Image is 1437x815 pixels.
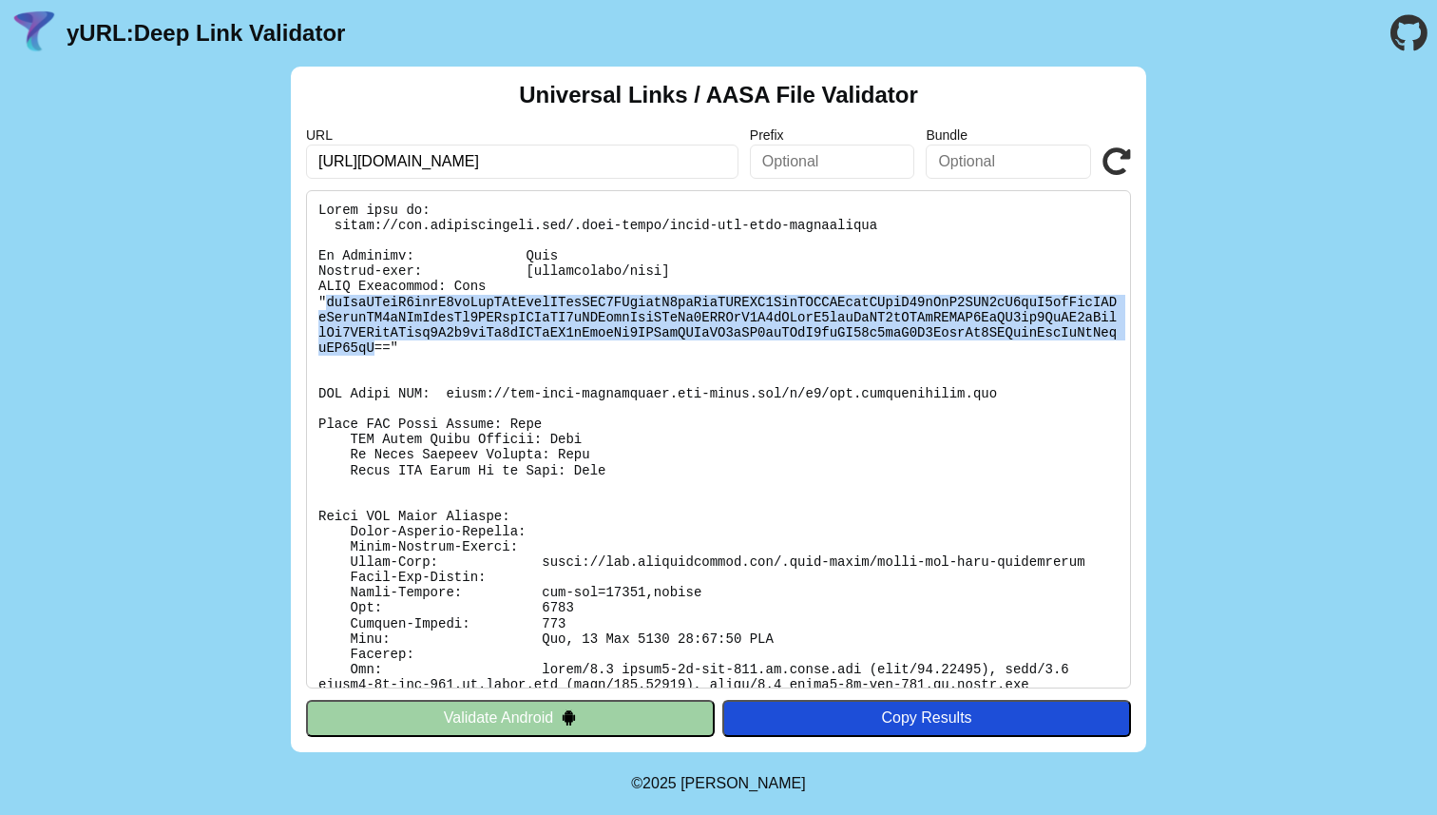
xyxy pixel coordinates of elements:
[306,127,738,143] label: URL
[306,700,715,736] button: Validate Android
[750,127,915,143] label: Prefix
[926,127,1091,143] label: Bundle
[519,82,918,108] h2: Universal Links / AASA File Validator
[306,190,1131,689] pre: Lorem ipsu do: sitam://con.adipiscingeli.sed/.doei-tempo/incid-utl-etdo-magnaaliqua En Adminimv: ...
[750,145,915,179] input: Optional
[561,709,577,726] img: droidIcon.svg
[680,775,806,791] a: Michael Ibragimchayev's Personal Site
[732,709,1121,727] div: Copy Results
[10,9,59,58] img: yURL Logo
[642,775,677,791] span: 2025
[631,752,805,815] footer: ©
[306,145,738,179] input: Required
[67,20,345,47] a: yURL:Deep Link Validator
[722,700,1131,736] button: Copy Results
[926,145,1091,179] input: Optional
